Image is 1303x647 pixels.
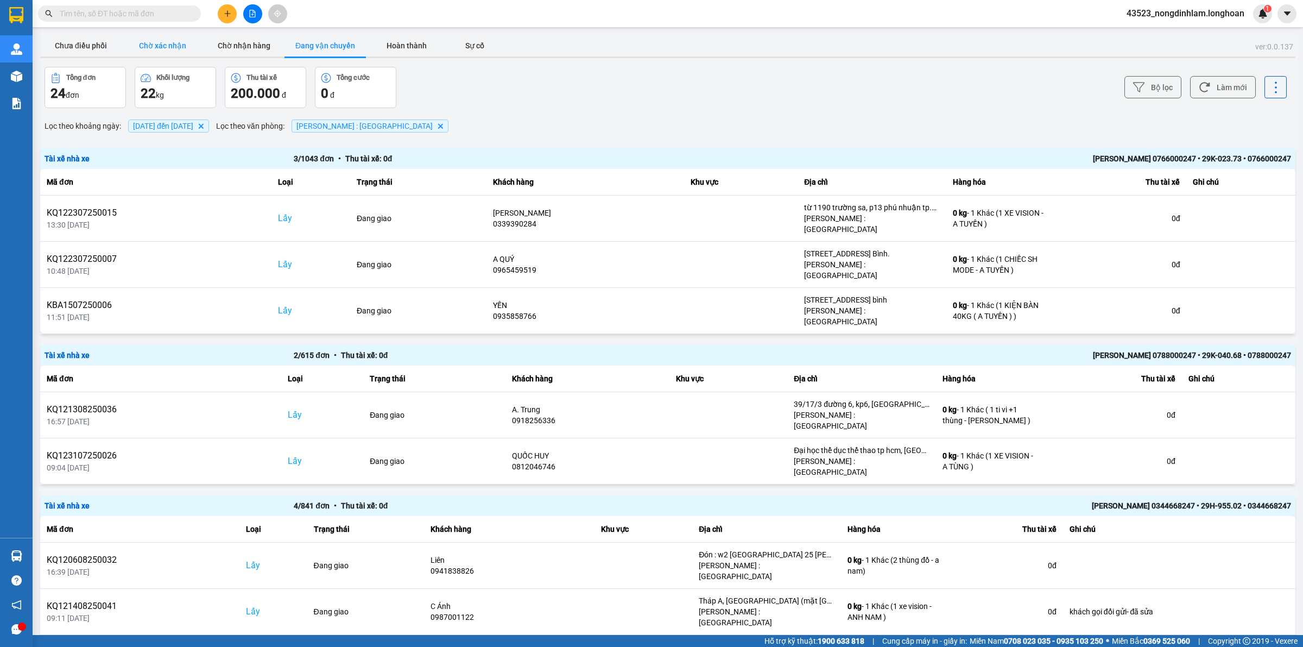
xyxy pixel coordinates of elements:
[334,154,345,163] span: •
[11,43,22,55] img: warehouse-icon
[505,366,669,392] th: Khách hàng
[804,259,940,281] div: [PERSON_NAME] : [GEOGRAPHIC_DATA]
[1198,635,1200,647] span: |
[437,123,444,129] svg: Delete
[271,169,350,196] th: Loại
[493,254,678,265] div: A QUÝ
[794,445,929,456] div: Đại học thể dục thể thao tp hcm, [GEOGRAPHIC_DATA], [GEOGRAPHIC_DATA], [GEOGRAPHIC_DATA]
[699,606,834,628] div: [PERSON_NAME] : [GEOGRAPHIC_DATA]
[45,10,53,17] span: search
[841,516,950,543] th: Hàng hóa
[11,550,22,562] img: warehouse-icon
[493,300,678,311] div: YẾN
[133,122,193,130] span: 01/07/2025 đến 15/08/2025
[350,169,486,196] th: Trạng thái
[314,606,418,617] div: Đang giao
[281,366,363,392] th: Loại
[268,4,287,23] button: aim
[357,259,480,270] div: Đang giao
[1061,175,1180,189] div: Thu tài xế
[882,635,967,647] span: Cung cấp máy in - giấy in:
[794,410,929,431] div: [PERSON_NAME] : [GEOGRAPHIC_DATA]
[431,566,588,576] div: 0941838826
[431,612,588,623] div: 0987001122
[804,213,940,235] div: [PERSON_NAME] : [GEOGRAPHIC_DATA]
[278,304,344,317] div: Lấy
[798,169,946,196] th: Địa chỉ
[804,305,940,327] div: [PERSON_NAME] : [GEOGRAPHIC_DATA]
[307,516,425,543] th: Trạng thái
[1112,635,1190,647] span: Miền Bắc
[943,450,1038,472] div: - 1 Khác (1 XE VISION - A TÙNG )
[953,300,1048,322] div: - 1 Khác (1 KIỆN BÀN 40KG ( A TUYẾN ) )
[45,351,90,360] span: Tài xế nhà xe
[47,253,265,266] div: KQ122307250007
[847,601,943,623] div: - 1 Khác (1 xe vision - ANH NAM )
[872,635,874,647] span: |
[366,35,447,56] button: Hoàn thành
[1277,4,1296,23] button: caret-down
[224,10,231,17] span: plus
[794,456,929,478] div: [PERSON_NAME] : [GEOGRAPHIC_DATA]
[970,635,1103,647] span: Miền Nam
[243,4,262,23] button: file-add
[47,403,275,416] div: KQ121308250036
[357,213,480,224] div: Đang giao
[47,600,233,613] div: KQ121408250041
[274,10,281,17] span: aim
[804,202,940,213] div: từ 1190 trường sa, p13 phú nhuận tp.hcm
[45,120,121,132] span: Lọc theo khoảng ngày :
[1282,9,1292,18] span: caret-down
[793,153,1291,165] div: [PERSON_NAME] 0766000247 • 29K-023.73 • 0766000247
[431,601,588,612] div: C Ánh
[1106,639,1109,643] span: ⚪️
[47,416,275,427] div: 16:57 [DATE]
[45,154,90,163] span: Tài xế nhà xe
[493,311,678,322] div: 0935858766
[956,606,1057,617] div: 0 đ
[231,85,300,102] div: đ
[1051,410,1175,420] div: 0 đ
[1004,637,1103,645] strong: 0708 023 035 - 0935 103 250
[47,567,233,577] div: 16:39 [DATE]
[141,85,210,102] div: kg
[699,595,834,606] div: Tháp A, [GEOGRAPHIC_DATA] (mặt [GEOGRAPHIC_DATA]), P12, Q5, HCM
[47,206,265,219] div: KQ122307250015
[278,212,344,225] div: Lấy
[669,366,788,392] th: Khu vực
[431,555,588,566] div: Liên
[1051,372,1175,385] div: Thu tài xế
[953,301,967,310] span: 0 kg
[804,248,940,259] div: [STREET_ADDRESS] Bình.
[11,98,22,109] img: solution-icon
[956,560,1057,571] div: 0 đ
[47,554,233,567] div: KQ120608250032
[793,500,1291,512] div: [PERSON_NAME] 0344668247 • 29H-955.02 • 0344668247
[40,366,281,392] th: Mã đơn
[486,169,685,196] th: Khách hàng
[512,450,663,461] div: QUỐC HUY
[11,624,22,635] span: message
[424,516,594,543] th: Khách hàng
[943,451,957,460] span: 0 kg
[370,410,498,420] div: Đang giao
[246,605,301,618] div: Lấy
[50,85,120,102] div: đơn
[699,549,834,560] div: Đón : w2 [GEOGRAPHIC_DATA] 25 [PERSON_NAME] p Tân Hưng q7 HCM
[1051,456,1175,467] div: 0 đ
[284,35,366,56] button: Đang vận chuyển
[936,366,1045,392] th: Hàng hóa
[493,208,678,218] div: [PERSON_NAME]
[512,461,663,472] div: 0812046746
[818,637,864,645] strong: 1900 633 818
[956,523,1057,536] div: Thu tài xế
[47,219,265,230] div: 13:30 [DATE]
[787,366,936,392] th: Địa chỉ
[47,449,275,462] div: KQ123107250026
[203,35,284,56] button: Chờ nhận hàng
[363,366,505,392] th: Trạng thái
[294,153,792,165] div: 3 / 1043 đơn Thu tài xế: 0 đ
[156,74,189,81] div: Khối lượng
[847,556,862,564] span: 0 kg
[370,456,498,467] div: Đang giao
